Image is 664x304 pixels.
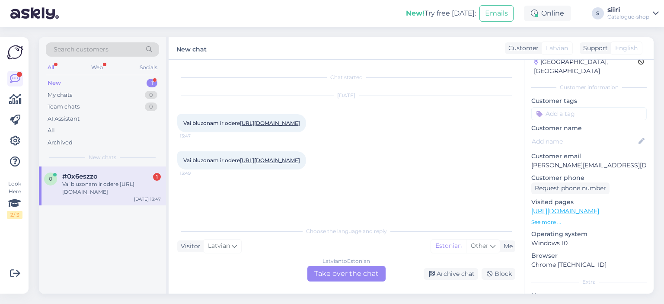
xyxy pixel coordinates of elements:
[531,198,647,207] p: Visited pages
[7,211,22,219] div: 2 / 3
[145,91,157,99] div: 0
[62,180,161,196] div: Vai bluzonam ir odere [URL][DOMAIN_NAME]
[531,96,647,106] p: Customer tags
[177,242,201,251] div: Visitor
[48,79,61,87] div: New
[592,7,604,19] div: S
[134,196,161,202] div: [DATE] 13:47
[138,62,159,73] div: Socials
[145,102,157,111] div: 0
[531,161,647,170] p: [PERSON_NAME][EMAIL_ADDRESS][DOMAIN_NAME]
[322,257,370,265] div: Latvian to Estonian
[607,6,649,13] div: siiri
[48,126,55,135] div: All
[177,227,515,235] div: Choose the language and reply
[505,44,539,53] div: Customer
[240,157,300,163] a: [URL][DOMAIN_NAME]
[531,230,647,239] p: Operating system
[7,180,22,219] div: Look Here
[531,124,647,133] p: Customer name
[147,79,157,87] div: 1
[176,42,207,54] label: New chat
[48,138,73,147] div: Archived
[531,278,647,286] div: Extra
[531,107,647,120] input: Add a tag
[183,157,300,163] span: Vai bluzonam ir odere
[531,173,647,182] p: Customer phone
[531,207,599,215] a: [URL][DOMAIN_NAME]
[531,291,647,300] p: Notes
[183,120,300,126] span: Vai bluzonam ir odere
[580,44,608,53] div: Support
[531,239,647,248] p: Windows 10
[177,74,515,81] div: Chat started
[89,154,116,161] span: New chats
[180,133,212,139] span: 13:47
[471,242,488,250] span: Other
[500,242,513,251] div: Me
[431,240,466,253] div: Estonian
[531,260,647,269] p: Chrome [TECHNICAL_ID]
[208,241,230,251] span: Latvian
[153,173,161,181] div: 1
[48,91,72,99] div: My chats
[524,6,571,21] div: Online
[532,137,637,146] input: Add name
[62,173,98,180] span: #0x6eszzo
[46,62,56,73] div: All
[546,44,568,53] span: Latvian
[531,182,610,194] div: Request phone number
[607,13,649,20] div: Catalogue-shop
[406,8,476,19] div: Try free [DATE]:
[607,6,659,20] a: siiriCatalogue-shop
[531,83,647,91] div: Customer information
[54,45,109,54] span: Search customers
[7,44,23,61] img: Askly Logo
[49,176,52,182] span: 0
[531,251,647,260] p: Browser
[89,62,105,73] div: Web
[424,268,478,280] div: Archive chat
[48,115,80,123] div: AI Assistant
[531,218,647,226] p: See more ...
[48,102,80,111] div: Team chats
[177,92,515,99] div: [DATE]
[482,268,515,280] div: Block
[531,152,647,161] p: Customer email
[307,266,386,282] div: Take over the chat
[240,120,300,126] a: [URL][DOMAIN_NAME]
[534,58,638,76] div: [GEOGRAPHIC_DATA], [GEOGRAPHIC_DATA]
[615,44,638,53] span: English
[180,170,212,176] span: 13:49
[479,5,514,22] button: Emails
[406,9,425,17] b: New!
